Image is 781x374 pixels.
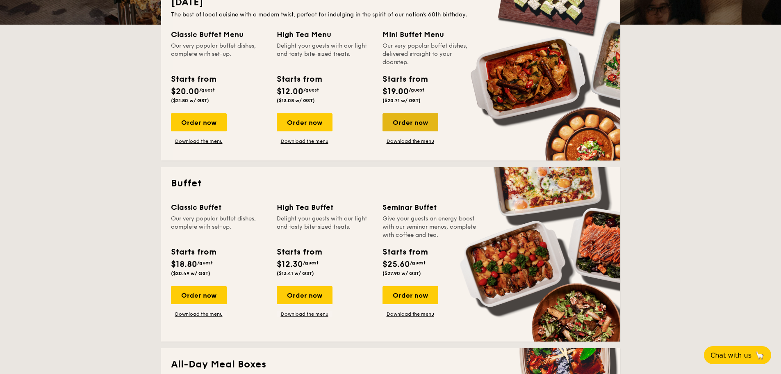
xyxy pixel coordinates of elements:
a: Download the menu [277,138,332,145]
div: Our very popular buffet dishes, complete with set-up. [171,42,267,67]
span: Chat with us [710,351,751,359]
div: Starts from [277,73,321,85]
span: $18.80 [171,259,197,269]
span: ($13.08 w/ GST) [277,98,315,103]
span: $20.00 [171,87,199,96]
div: Give your guests an energy boost with our seminar menus, complete with coffee and tea. [383,215,478,239]
div: Classic Buffet Menu [171,29,267,40]
div: Mini Buffet Menu [383,29,478,40]
span: ($21.80 w/ GST) [171,98,209,103]
div: Starts from [171,73,216,85]
span: /guest [409,87,424,93]
a: Download the menu [383,311,438,317]
span: ($20.71 w/ GST) [383,98,421,103]
a: Download the menu [383,138,438,145]
a: Download the menu [171,311,227,317]
div: Our very popular buffet dishes, delivered straight to your doorstep. [383,42,478,67]
span: /guest [303,87,319,93]
div: Seminar Buffet [383,202,478,213]
span: /guest [303,260,319,266]
span: /guest [197,260,213,266]
a: Download the menu [277,311,332,317]
span: $12.00 [277,87,303,96]
div: Delight your guests with our light and tasty bite-sized treats. [277,215,373,239]
div: Starts from [383,246,427,258]
div: Order now [171,113,227,131]
div: Starts from [383,73,427,85]
span: $25.60 [383,259,410,269]
a: Download the menu [171,138,227,145]
div: Classic Buffet [171,202,267,213]
span: ($20.49 w/ GST) [171,271,210,276]
div: The best of local cuisine with a modern twist, perfect for indulging in the spirit of our nation’... [171,11,610,19]
div: Order now [383,286,438,304]
span: /guest [410,260,426,266]
div: Delight your guests with our light and tasty bite-sized treats. [277,42,373,67]
span: ($13.41 w/ GST) [277,271,314,276]
span: /guest [199,87,215,93]
button: Chat with us🦙 [704,346,771,364]
h2: All-Day Meal Boxes [171,358,610,371]
div: High Tea Menu [277,29,373,40]
span: $19.00 [383,87,409,96]
div: Order now [171,286,227,304]
div: Order now [383,113,438,131]
div: Our very popular buffet dishes, complete with set-up. [171,215,267,239]
span: ($27.90 w/ GST) [383,271,421,276]
h2: Buffet [171,177,610,190]
span: 🦙 [755,351,765,360]
div: High Tea Buffet [277,202,373,213]
div: Starts from [277,246,321,258]
div: Order now [277,286,332,304]
span: $12.30 [277,259,303,269]
div: Starts from [171,246,216,258]
div: Order now [277,113,332,131]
